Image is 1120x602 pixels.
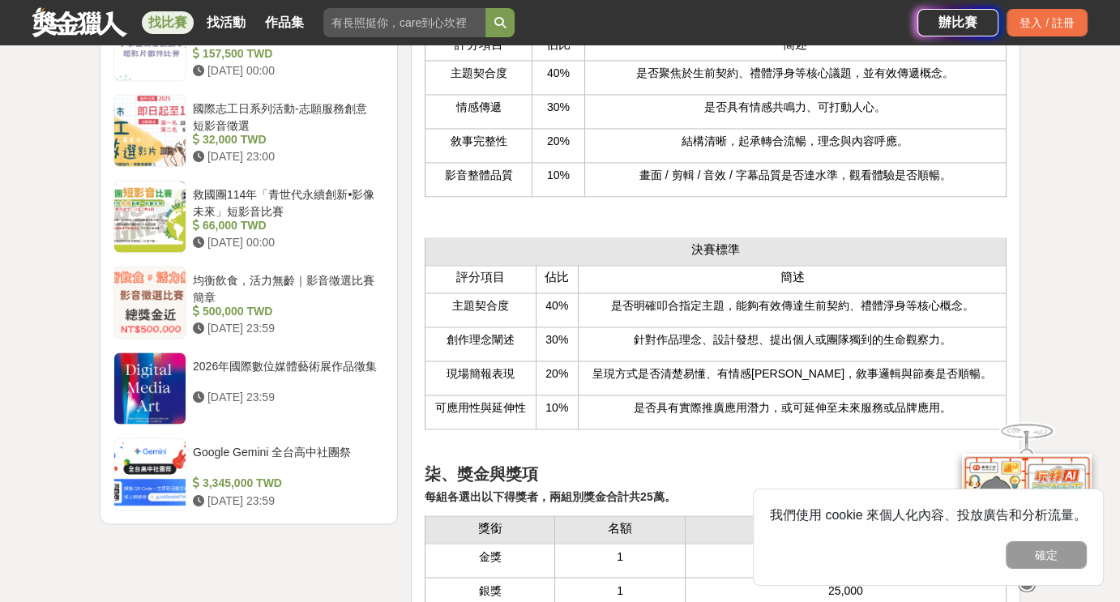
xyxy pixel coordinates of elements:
[1006,541,1087,569] button: 確定
[545,331,570,348] p: 30%
[142,11,194,34] a: 找比賽
[193,217,378,234] div: 66,000 TWD
[770,508,1087,522] span: 我們使用 cookie 來個人化內容、投放廣告和分析流量。
[434,365,528,382] p: 現場簡報表現
[193,45,378,62] div: 157,500 TWD
[563,520,676,535] h4: 名額
[113,266,384,339] a: 均衡飲食，活力無齡｜影音徵選比賽簡章 500,000 TWD [DATE] 23:59
[193,148,378,165] div: [DATE] 23:00
[425,465,538,483] strong: 柒、獎金與獎項
[434,167,524,184] p: 影音整體品質
[113,180,384,253] a: 救國團114年「青世代永續創新•影像未來」短影音比賽 66,000 TWD [DATE] 00:00
[434,242,998,257] h4: 決賽標準
[541,99,575,116] p: 30%
[193,272,378,303] div: 均衡飲食，活力無齡｜影音徵選比賽簡章
[587,365,998,382] p: 呈現方式是否清楚易懂、有情感[PERSON_NAME]，敘事邏輯與節奏是否順暢。
[434,399,528,416] p: 可應用性與延伸性
[434,99,524,116] p: 情感傳遞
[694,548,998,565] p: 80,000
[193,475,378,492] div: 3,345,000 TWD
[563,582,676,599] p: 1
[563,548,676,565] p: 1
[113,352,384,425] a: 2026年國際數位媒體藝術展作品徵集 [DATE] 23:59
[434,331,528,348] p: 創作理念闡述
[259,11,310,34] a: 作品集
[200,11,252,34] a: 找活動
[425,489,676,502] strong: 每組各選出以下得獎者，兩組別獎金合計共25萬。
[593,167,998,184] p: 畫面 / 剪輯 / 音效 / 字幕品質是否達水準，觀看體驗是否順暢。
[694,582,998,599] p: 25,000
[694,520,998,535] h4: 獎金（新台幣）
[434,65,524,82] p: 主題契合度
[545,270,570,284] h4: 佔比
[541,65,575,82] p: 40%
[434,133,524,150] p: 敘事完整性
[545,399,570,416] p: 10%
[193,389,378,406] div: [DATE] 23:59
[434,548,546,565] p: 金獎
[434,582,546,599] p: 銀獎
[434,520,546,535] h4: 獎銜
[541,133,575,150] p: 20%
[545,297,570,314] p: 40%
[323,8,485,37] input: 有長照挺你，care到心坎裡！青春出手，拍出照顧 影音徵件活動
[193,444,378,475] div: Google Gemini 全台高中社團祭
[962,454,1092,561] img: d2146d9a-e6f6-4337-9592-8cefde37ba6b.png
[593,99,998,116] p: 是否具有情感共鳴力、可打動人心。
[113,94,384,167] a: 國際志工日系列活動-志願服務創意短影音徵選 32,000 TWD [DATE] 23:00
[193,358,378,389] div: 2026年國際數位媒體藝術展作品徵集
[1007,9,1088,36] div: 登入 / 註冊
[587,331,998,348] p: 針對作品理念、設計發想、提出個人或團隊獨到的生命觀察力。
[541,167,575,184] p: 10%
[587,297,998,314] p: 是否明確叩合指定主題，能夠有效傳達生前契約、禮體淨身等核心概念。
[434,297,528,314] p: 主題契合度
[434,270,528,284] h4: 評分項目
[593,65,998,82] p: 是否聚焦於生前契約、禮體淨身等核心議題，並有效傳遞概念。
[545,365,570,382] p: 20%
[193,303,378,320] div: 500,000 TWD
[193,492,378,509] div: [DATE] 23:59
[193,320,378,337] div: [DATE] 23:59
[193,186,378,217] div: 救國團114年「青世代永續創新•影像未來」短影音比賽
[593,133,998,150] p: 結構清晰，起承轉合流暢，理念與內容呼應。
[193,234,378,251] div: [DATE] 00:00
[917,9,998,36] a: 辦比賽
[587,270,998,284] h4: 簡述
[113,438,384,510] a: Google Gemini 全台高中社團祭 3,345,000 TWD [DATE] 23:59
[193,62,378,79] div: [DATE] 00:00
[193,100,378,131] div: 國際志工日系列活動-志願服務創意短影音徵選
[587,399,998,416] p: 是否具有實際推廣應用潛力，或可延伸至未來服務或品牌應用。
[193,131,378,148] div: 32,000 TWD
